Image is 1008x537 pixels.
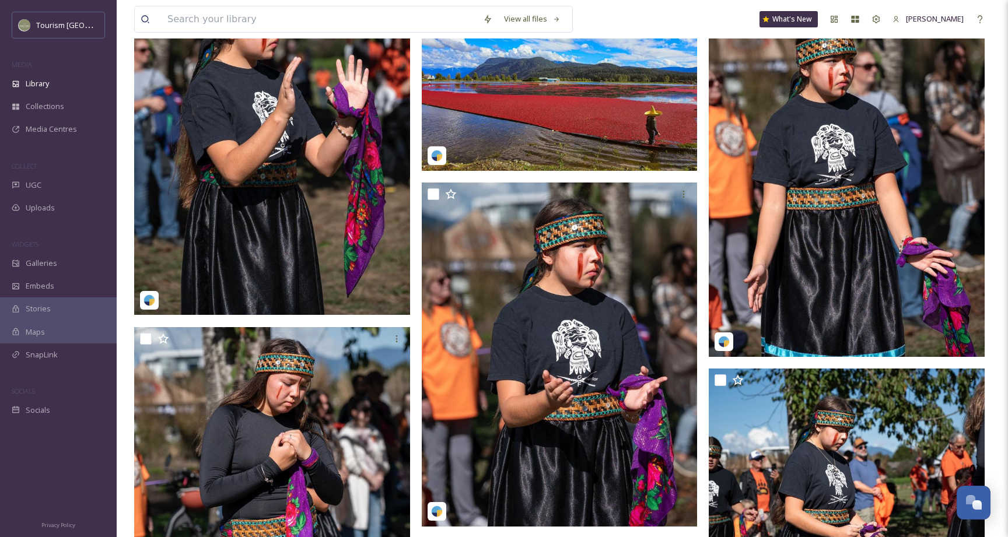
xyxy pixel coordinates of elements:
[709,12,985,357] img: gcmedia.gui-18422791462105163.jpeg
[431,506,443,517] img: snapsea-logo.png
[718,336,730,348] img: snapsea-logo.png
[41,517,75,531] a: Privacy Policy
[957,486,991,520] button: Open Chat
[26,180,41,191] span: UGC
[26,258,57,269] span: Galleries
[431,150,443,162] img: snapsea-logo.png
[162,6,477,32] input: Search your library
[26,349,58,360] span: SnapLink
[36,19,141,30] span: Tourism [GEOGRAPHIC_DATA]
[19,19,30,31] img: Abbotsford_Snapsea.png
[906,13,964,24] span: [PERSON_NAME]
[26,327,45,338] span: Maps
[26,78,49,89] span: Library
[26,303,51,314] span: Stories
[498,8,566,30] a: View all files
[41,521,75,529] span: Privacy Policy
[26,280,54,292] span: Embeds
[12,60,32,69] span: MEDIA
[26,124,77,135] span: Media Centres
[12,162,37,170] span: COLLECT
[12,387,35,395] span: SOCIALS
[12,240,38,248] span: WIDGETS
[26,202,55,213] span: Uploads
[26,405,50,416] span: Socials
[26,101,64,112] span: Collections
[422,182,698,527] img: gcmedia.gui-18052125428280791.jpeg
[143,294,155,306] img: snapsea-logo.png
[887,8,970,30] a: [PERSON_NAME]
[759,11,818,27] a: What's New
